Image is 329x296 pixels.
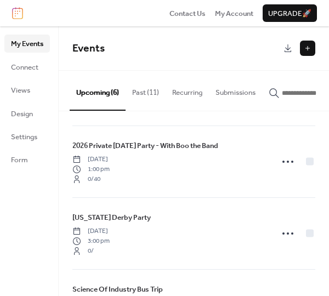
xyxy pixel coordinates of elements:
span: Design [11,109,33,119]
button: Past (11) [126,71,166,109]
a: 2026 Private [DATE] Party - With Boo the Band [72,140,218,152]
span: 1:00 pm [72,164,110,174]
a: Contact Us [169,8,206,19]
span: 0 / 40 [88,174,100,184]
button: Upcoming (6) [70,71,126,110]
span: [US_STATE] Derby Party [72,212,151,223]
button: Upgrade🚀 [263,4,317,22]
span: My Events [11,38,43,49]
span: 3:00 pm [72,236,110,246]
button: Submissions [209,71,262,109]
a: [US_STATE] Derby Party [72,212,151,224]
a: Design [4,105,50,122]
span: Events [72,38,105,59]
a: My Account [215,8,253,19]
a: Connect [4,58,50,76]
span: Science Of Industry Bus Trip [72,284,163,295]
a: Science Of Industry Bus Trip [72,283,163,295]
a: Form [4,151,50,168]
span: 2026 Private [DATE] Party - With Boo the Band [72,140,218,151]
a: Settings [4,128,50,145]
span: [DATE] [72,155,110,164]
span: [DATE] [72,226,110,236]
span: Settings [11,132,37,143]
span: Connect [11,62,38,73]
span: 0 / [88,246,94,256]
button: Recurring [166,71,209,109]
span: Views [11,85,30,96]
span: Form [11,155,28,166]
img: logo [12,7,23,19]
span: Upgrade 🚀 [268,8,311,19]
a: My Events [4,35,50,52]
a: Views [4,81,50,99]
